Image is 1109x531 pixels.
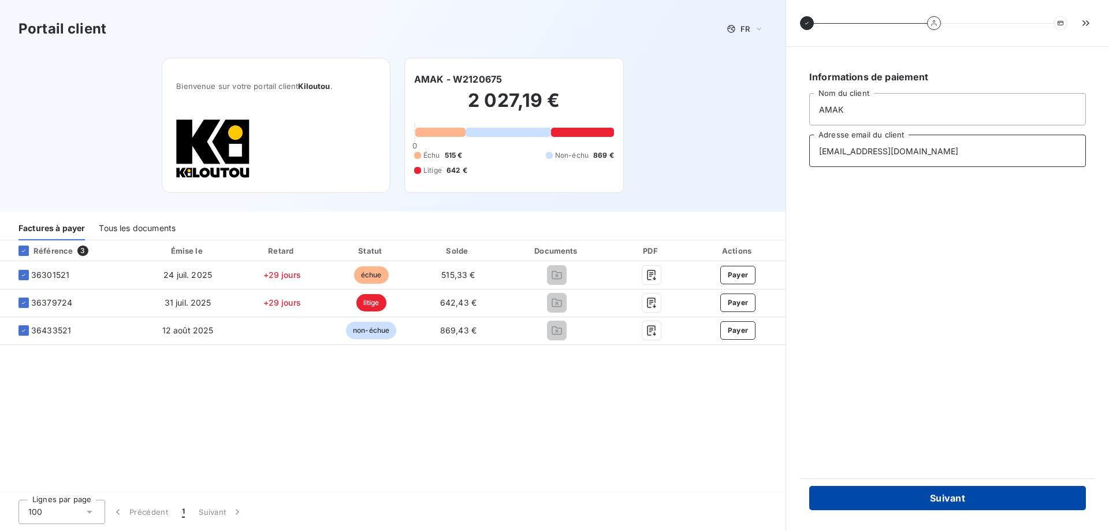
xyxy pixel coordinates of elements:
span: Échu [423,150,440,161]
button: 1 [175,500,192,524]
div: Émise le [141,245,235,257]
button: Précédent [105,500,175,524]
div: Documents [504,245,611,257]
h6: AMAK - W2120675 [414,72,502,86]
span: 869 € [593,150,614,161]
h2: 2 027,19 € [414,89,614,124]
div: Statut [329,245,413,257]
span: 1 [182,506,185,518]
span: 36433521 [31,325,71,336]
div: Actions [693,245,783,257]
div: Solde [418,245,499,257]
span: Non-échu [555,150,589,161]
span: échue [354,266,389,284]
span: 100 [28,506,42,518]
h6: Informations de paiement [809,70,1086,84]
span: 0 [412,141,417,150]
button: Payer [720,266,756,284]
div: Factures à payer [18,216,85,240]
span: 642 € [446,165,467,176]
span: FR [740,24,750,34]
span: litige [356,294,386,311]
input: placeholder [809,93,1086,125]
button: Suivant [192,500,250,524]
span: non-échue [346,322,396,339]
div: Tous les documents [99,216,176,240]
span: 36379724 [31,297,72,309]
input: placeholder [809,135,1086,167]
div: Référence [9,246,73,256]
span: Bienvenue sur votre portail client . [176,81,376,91]
span: 515 € [445,150,463,161]
span: 36301521 [31,269,69,281]
span: +29 jours [263,270,301,280]
button: Suivant [809,486,1086,510]
span: 3 [77,246,88,256]
button: Payer [720,294,756,312]
span: Litige [423,165,442,176]
span: 869,43 € [440,325,477,335]
span: 12 août 2025 [162,325,214,335]
button: Payer [720,321,756,340]
div: Retard [239,245,325,257]
img: Company logo [176,118,250,179]
div: PDF [615,245,688,257]
span: Kiloutou [298,81,330,91]
span: +29 jours [263,298,301,307]
span: 515,33 € [441,270,475,280]
span: 24 juil. 2025 [163,270,212,280]
h3: Portail client [18,18,106,39]
span: 31 juil. 2025 [165,298,211,307]
span: 642,43 € [440,298,477,307]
